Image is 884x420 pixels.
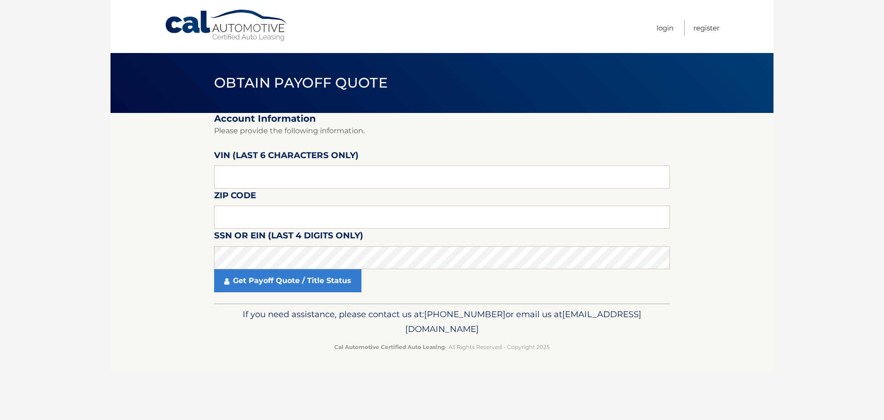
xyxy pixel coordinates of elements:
p: If you need assistance, please contact us at: or email us at [220,307,664,337]
a: Register [693,20,720,35]
p: Please provide the following information. [214,124,670,137]
label: VIN (last 6 characters only) [214,148,359,166]
a: Get Payoff Quote / Title Status [214,269,361,292]
h2: Account Information [214,113,670,124]
a: Cal Automotive [164,9,289,42]
span: Obtain Payoff Quote [214,74,388,91]
a: Login [657,20,674,35]
span: [PHONE_NUMBER] [424,309,506,319]
label: Zip Code [214,189,256,206]
label: SSN or EIN (last 4 digits only) [214,229,363,246]
p: - All Rights Reserved - Copyright 2025 [220,342,664,352]
strong: Cal Automotive Certified Auto Leasing [334,343,445,350]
